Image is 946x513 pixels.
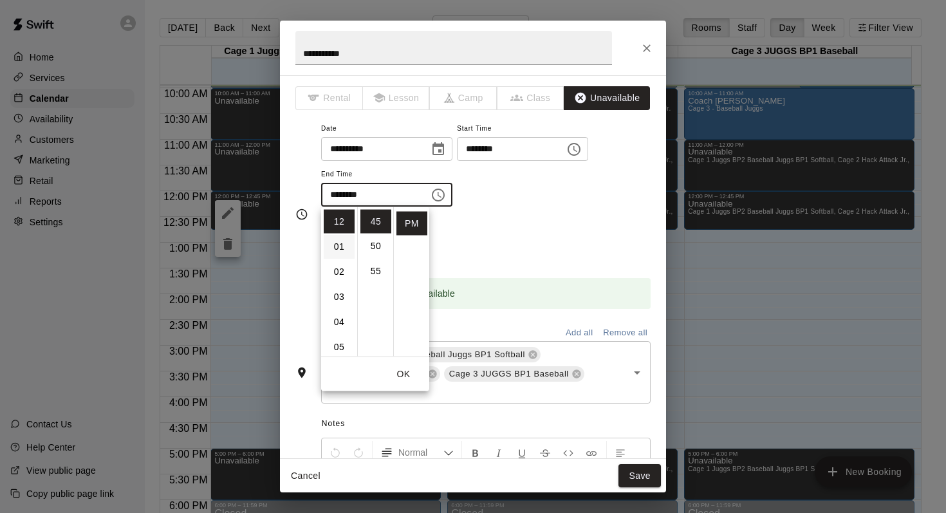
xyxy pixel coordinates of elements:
button: Choose date, selected date is Aug 17, 2025 [425,136,451,162]
button: Format Italics [488,441,510,464]
li: 55 minutes [360,260,391,284]
span: Cage 3 JUGGS BP1 Baseball [444,368,574,380]
li: 2 hours [324,260,355,284]
button: Choose time, selected time is 12:00 PM [561,136,587,162]
button: Unavailable [564,86,650,110]
ul: Select meridiem [393,207,429,357]
ul: Select hours [321,207,357,357]
button: Undo [324,441,346,464]
button: Cancel [285,464,326,488]
span: The type of an existing booking cannot be changed [497,86,565,110]
li: 5 hours [324,335,355,359]
li: 12 hours [324,210,355,234]
svg: Rooms [295,366,308,379]
ul: Select minutes [357,207,393,357]
div: Cage 3 JUGGS BP1 Baseball [444,366,584,382]
button: Left Align [609,441,631,464]
li: 4 hours [324,310,355,334]
button: Insert Link [580,441,602,464]
button: Format Bold [465,441,487,464]
li: 1 hours [324,235,355,259]
button: Choose time, selected time is 12:45 PM [425,182,451,208]
div: Cage 1 Juggs BP2 Baseball Juggs BP1 Softball [327,347,541,362]
span: The type of an existing booking cannot be changed [363,86,431,110]
li: 45 minutes [360,210,391,234]
span: The type of an existing booking cannot be changed [430,86,497,110]
button: Insert Code [557,441,579,464]
button: Save [618,464,661,488]
span: End Time [321,166,452,183]
button: Format Strikethrough [534,441,556,464]
button: Formatting Options [375,441,459,464]
span: The type of an existing booking cannot be changed [295,86,363,110]
button: Redo [348,441,369,464]
button: Remove all [600,323,651,343]
span: Notes [322,414,651,434]
button: Close [635,37,658,60]
svg: Timing [295,208,308,221]
button: OK [383,362,424,386]
span: Start Time [457,120,588,138]
li: PM [396,212,427,236]
button: Add all [559,323,600,343]
li: 50 minutes [360,235,391,259]
button: Open [628,364,646,382]
li: 3 hours [324,285,355,309]
button: Format Underline [511,441,533,464]
span: Date [321,120,452,138]
span: Normal [398,446,443,459]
